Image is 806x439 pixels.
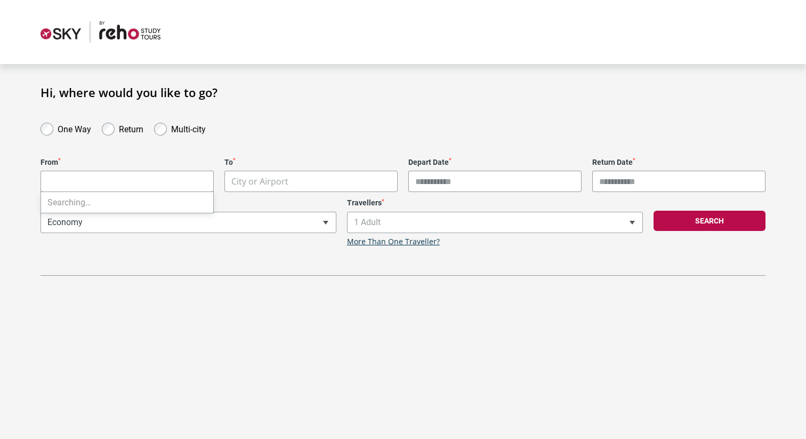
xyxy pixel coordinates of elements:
[41,158,214,167] label: From
[347,198,643,207] label: Travellers
[231,175,288,187] span: City or Airport
[119,122,143,134] label: Return
[348,212,642,233] span: 1 Adult
[654,211,765,231] button: Search
[41,171,213,192] input: Search
[224,158,398,167] label: To
[41,85,765,99] h1: Hi, where would you like to go?
[41,212,336,233] span: Economy
[41,212,336,233] span: Economy
[592,158,765,167] label: Return Date
[408,158,582,167] label: Depart Date
[41,192,213,213] li: Searching…
[171,122,206,134] label: Multi-city
[347,237,440,246] a: More Than One Traveller?
[41,171,214,192] span: City or Airport
[347,212,643,233] span: 1 Adult
[225,171,397,192] span: City or Airport
[58,122,91,134] label: One Way
[224,171,398,192] span: City or Airport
